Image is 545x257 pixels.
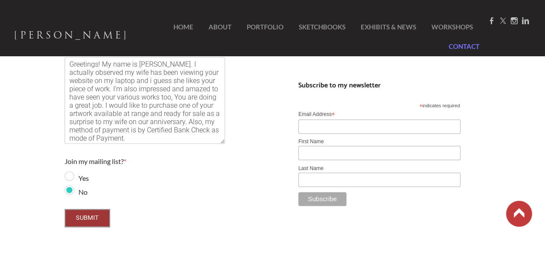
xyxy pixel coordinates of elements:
[522,17,529,25] a: Linkedin
[298,192,346,206] input: Subscribe
[298,165,460,171] label: Last Name
[488,17,495,25] a: Facebook
[202,17,238,37] a: About
[442,37,480,56] a: Contact
[160,17,200,37] a: Home
[65,210,109,226] span: Submit
[240,17,290,37] a: Portfolio
[425,17,480,37] a: Workshops
[65,158,126,165] label: Join my mailing list?
[76,188,88,196] label: No
[298,101,460,109] div: indicates required
[298,138,460,145] label: First Name
[76,174,89,182] label: Yes
[14,28,129,43] span: [PERSON_NAME]
[14,27,129,46] a: [PERSON_NAME]
[499,17,506,25] a: Twitter
[511,17,518,25] a: Instagram
[354,17,423,37] a: Exhibits & News
[298,80,381,91] font: Subscribe to my newsletter
[292,17,352,37] a: SketchBooks
[298,109,460,118] label: Email Address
